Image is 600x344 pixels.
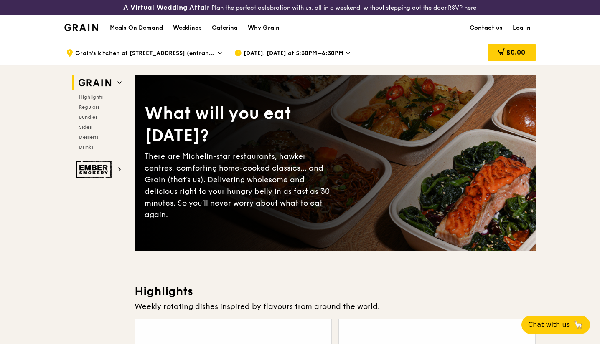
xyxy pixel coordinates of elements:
[76,75,114,90] img: Grain web logo
[168,15,207,40] a: Weddings
[110,24,163,32] h1: Meals On Demand
[76,161,114,178] img: Ember Smokery web logo
[64,24,98,31] img: Grain
[79,94,103,100] span: Highlights
[145,151,335,221] div: There are Michelin-star restaurants, hawker centres, comforting home-cooked classics… and Grain (...
[244,49,343,58] span: [DATE], [DATE] at 5:30PM–6:30PM
[135,301,536,312] div: Weekly rotating dishes inspired by flavours from around the world.
[528,320,570,330] span: Chat with us
[173,15,202,40] div: Weddings
[79,114,97,120] span: Bundles
[135,284,536,299] h3: Highlights
[243,15,285,40] a: Why Grain
[79,144,93,150] span: Drinks
[64,15,98,40] a: GrainGrain
[506,48,525,56] span: $0.00
[75,49,215,58] span: Grain's kitchen at [STREET_ADDRESS] (entrance along [PERSON_NAME][GEOGRAPHIC_DATA])
[212,15,238,40] div: Catering
[79,134,98,140] span: Desserts
[123,3,210,12] h3: A Virtual Wedding Affair
[145,102,335,147] div: What will you eat [DATE]?
[448,4,476,11] a: RSVP here
[508,15,536,40] a: Log in
[521,316,590,334] button: Chat with us🦙
[207,15,243,40] a: Catering
[573,320,583,330] span: 🦙
[465,15,508,40] a: Contact us
[248,15,280,40] div: Why Grain
[79,124,92,130] span: Sides
[79,104,99,110] span: Regulars
[100,3,500,12] div: Plan the perfect celebration with us, all in a weekend, without stepping out the door.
